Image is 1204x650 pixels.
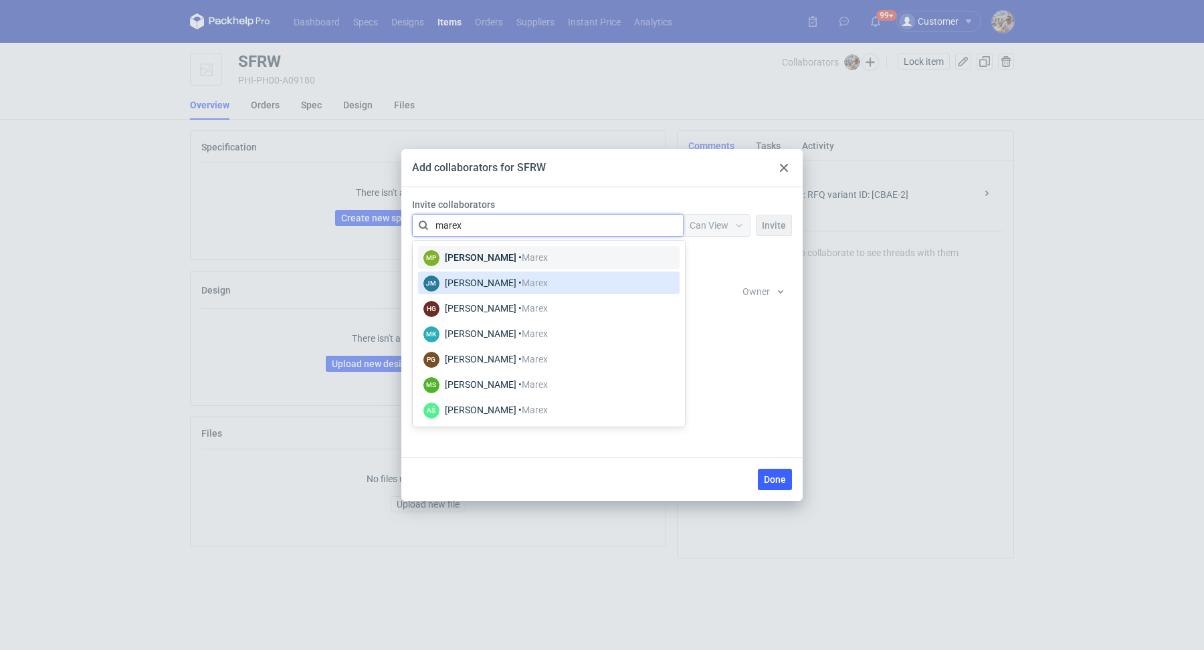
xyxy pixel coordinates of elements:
span: Invite [762,221,786,230]
div: Adrian Świerżewski • Marex (adrian.swierzewski@marex.gs) [445,403,548,417]
div: Mariusz Samsel • Marex (mariusz@marex.gs) [445,378,548,391]
div: Joanna Myślak [423,276,439,292]
div: Piotr Giziński • Marex (piotr@marex.gs) [445,352,548,366]
div: Marta Kurpiewska • Marex (marta.kurpiewska@marex.gs) [445,327,548,340]
div: Joanna Myślak • Marex (joanna.myslak@marex.gs) [445,276,548,290]
span: Marex [522,379,548,390]
span: Owner [742,287,770,296]
div: Piotr Giziński [423,352,439,368]
figcaption: MK [423,326,439,342]
span: Marex [522,303,548,314]
figcaption: JM [423,276,439,292]
div: Add collaborators for SFRW [412,160,546,175]
div: Adrian Świerżewski [423,403,439,419]
span: Marex [522,354,548,364]
span: Marex [522,405,548,415]
div: Marta Kurpiewska [423,326,439,342]
span: Marex [522,328,548,339]
div: Magdalena Polakowska • Marex (magdalena.polakowska@marex.gs) [445,251,548,264]
div: Hubert Gołębiewski • Marex (hubert@marex.gs) [445,302,548,315]
figcaption: AŚ [423,403,439,419]
div: Mariusz Samsel [423,377,439,393]
button: Owner [736,281,789,302]
figcaption: MP [423,250,439,266]
figcaption: HG [423,301,439,317]
span: Marex [522,278,548,288]
figcaption: PG [423,352,439,368]
span: Done [764,475,786,484]
figcaption: MS [423,377,439,393]
div: Magdalena Polakowska [423,250,439,266]
label: Invite collaborators [412,198,797,211]
span: Marex [522,252,548,263]
button: Invite [756,215,792,236]
button: Done [758,469,792,490]
div: Hubert Gołębiewski [423,301,439,317]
